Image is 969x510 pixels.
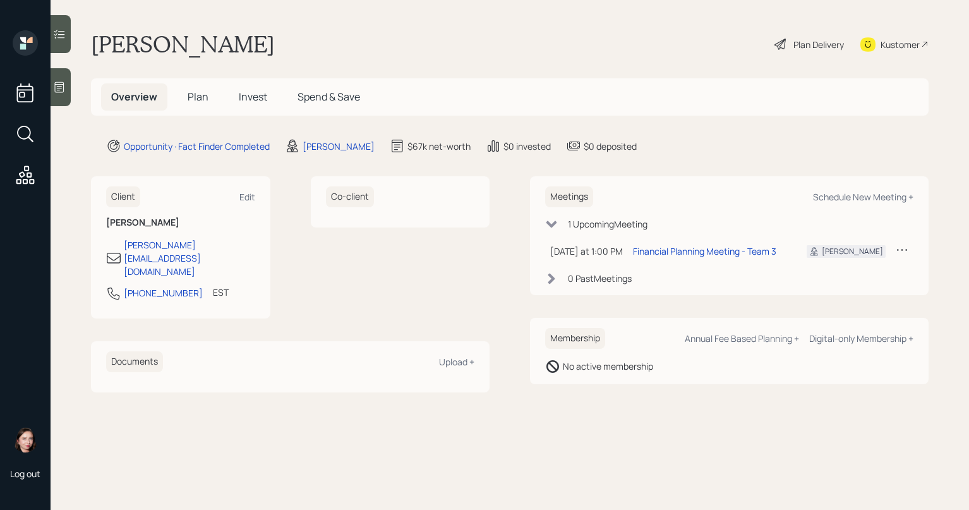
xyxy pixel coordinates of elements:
h1: [PERSON_NAME] [91,30,275,58]
div: Edit [239,191,255,203]
img: aleksandra-headshot.png [13,427,38,452]
div: [PERSON_NAME] [303,140,375,153]
div: Digital-only Membership + [809,332,913,344]
span: Plan [188,90,208,104]
div: [PHONE_NUMBER] [124,286,203,300]
h6: Co-client [326,186,374,207]
div: $0 invested [503,140,551,153]
h6: [PERSON_NAME] [106,217,255,228]
div: Financial Planning Meeting - Team 3 [633,245,776,258]
div: $0 deposited [584,140,637,153]
div: [PERSON_NAME] [822,246,883,257]
div: [DATE] at 1:00 PM [550,245,623,258]
h6: Documents [106,351,163,372]
div: $67k net-worth [407,140,471,153]
h6: Meetings [545,186,593,207]
span: Overview [111,90,157,104]
div: [PERSON_NAME][EMAIL_ADDRESS][DOMAIN_NAME] [124,238,255,278]
div: EST [213,286,229,299]
h6: Membership [545,328,605,349]
div: Schedule New Meeting + [813,191,913,203]
div: Log out [10,468,40,480]
span: Spend & Save [298,90,360,104]
div: 1 Upcoming Meeting [568,217,647,231]
div: Plan Delivery [793,38,844,51]
div: Upload + [439,356,474,368]
div: Opportunity · Fact Finder Completed [124,140,270,153]
h6: Client [106,186,140,207]
div: Annual Fee Based Planning + [685,332,799,344]
div: 0 Past Meeting s [568,272,632,285]
div: Kustomer [881,38,920,51]
div: No active membership [563,360,653,373]
span: Invest [239,90,267,104]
